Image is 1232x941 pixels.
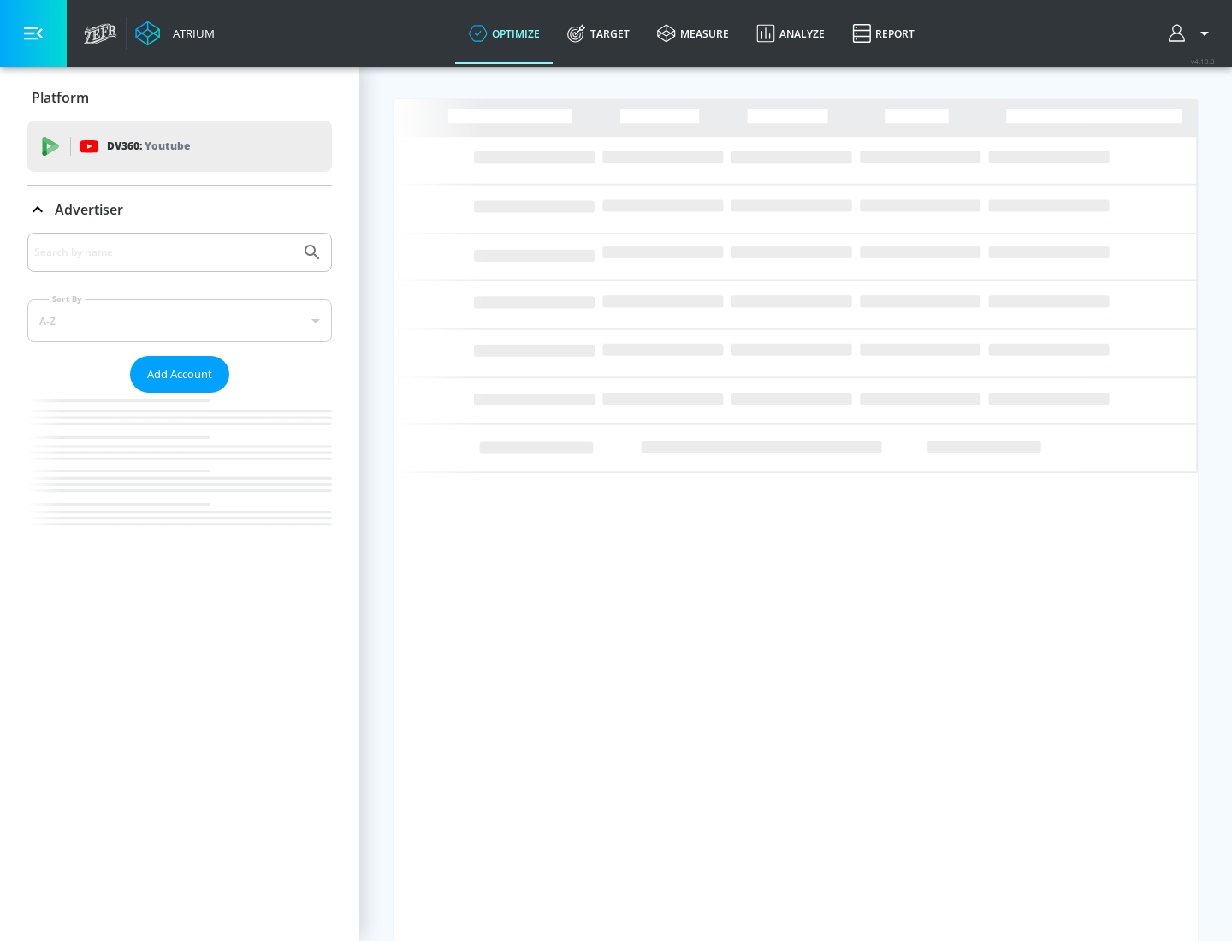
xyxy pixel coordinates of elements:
a: Target [554,3,643,64]
div: Advertiser [27,186,332,234]
a: measure [643,3,743,64]
label: Sort By [49,293,86,305]
input: Search by name [34,241,293,263]
a: Atrium [135,21,215,46]
div: Platform [27,74,332,121]
p: Platform [32,88,89,107]
div: A-Z [27,299,332,342]
button: Add Account [130,356,229,393]
a: optimize [455,3,554,64]
div: Atrium [166,26,215,41]
div: DV360: Youtube [27,121,332,172]
div: Advertiser [27,233,332,559]
a: Analyze [743,3,838,64]
nav: list of Advertiser [27,393,332,559]
span: v 4.19.0 [1191,56,1215,66]
p: DV360: [107,137,190,156]
a: Report [838,3,928,64]
p: Youtube [145,137,190,155]
p: Advertiser [55,200,123,219]
span: Add Account [147,364,212,384]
